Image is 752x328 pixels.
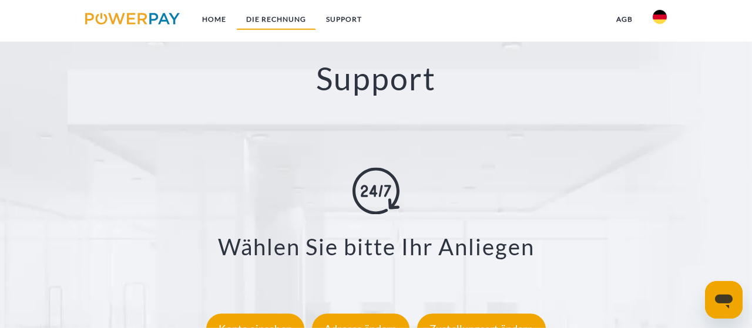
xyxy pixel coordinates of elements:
[653,10,667,24] img: de
[352,167,399,214] img: online-shopping.svg
[316,9,372,30] a: SUPPORT
[52,233,700,261] h3: Wählen Sie bitte Ihr Anliegen
[38,59,714,98] h2: Support
[85,13,180,25] img: logo-powerpay.svg
[705,281,743,319] iframe: Schaltfläche zum Öffnen des Messaging-Fensters
[606,9,643,30] a: agb
[236,9,316,30] a: DIE RECHNUNG
[192,9,236,30] a: Home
